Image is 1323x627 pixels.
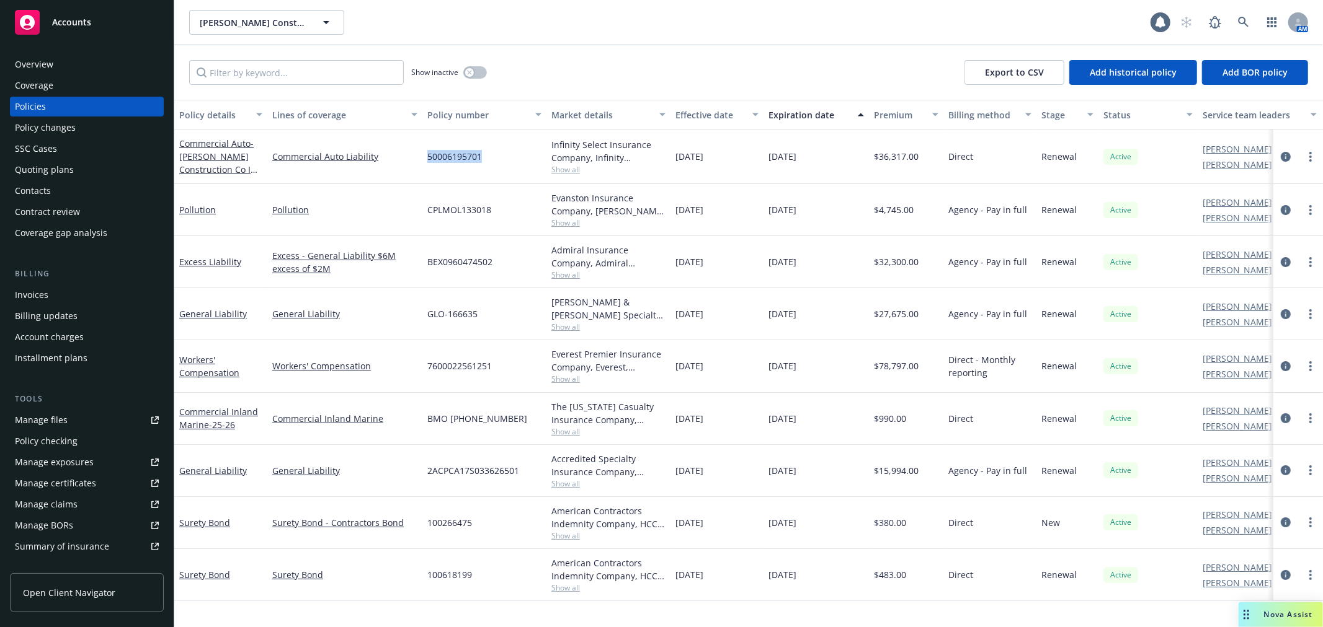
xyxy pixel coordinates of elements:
span: $483.00 [874,568,906,581]
div: Billing method [948,108,1018,121]
a: [PERSON_NAME] [1203,142,1272,156]
div: Installment plans [15,348,87,368]
div: American Contractors Indemnity Company, HCC Surety [551,504,666,530]
a: more [1303,568,1318,582]
span: [DATE] [768,307,796,320]
a: more [1303,411,1318,426]
a: Billing updates [10,306,164,326]
a: more [1303,307,1318,322]
a: circleInformation [1278,568,1293,582]
a: Manage exposures [10,452,164,472]
a: Excess Liability [179,256,241,268]
span: [DATE] [675,150,703,163]
span: Active [1108,151,1133,162]
span: $78,797.00 [874,359,919,372]
span: Renewal [1041,150,1077,163]
a: Manage certificates [10,473,164,493]
a: [PERSON_NAME] [1203,508,1272,521]
span: 7600022561251 [427,359,492,372]
a: Coverage gap analysis [10,223,164,243]
a: more [1303,463,1318,478]
div: Tools [10,393,164,405]
span: [DATE] [768,516,796,529]
a: Overview [10,55,164,74]
div: Expiration date [768,108,850,121]
a: more [1303,255,1318,270]
span: Active [1108,465,1133,476]
span: Active [1108,413,1133,424]
span: [DATE] [768,412,796,425]
a: circleInformation [1278,463,1293,478]
div: Policy changes [15,118,76,138]
span: Agency - Pay in full [948,203,1027,216]
div: The [US_STATE] Casualty Insurance Company, Liberty Mutual [551,400,666,426]
span: Active [1108,569,1133,581]
div: Billing updates [15,306,78,326]
a: Workers' Compensation [272,359,417,372]
button: Effective date [670,100,764,129]
span: Direct [948,568,973,581]
a: [PERSON_NAME] [1203,248,1272,261]
a: [PERSON_NAME] [1203,367,1272,380]
a: Invoices [10,285,164,305]
span: Show all [551,374,666,384]
div: Quoting plans [15,160,74,180]
input: Filter by keyword... [189,60,404,85]
span: Show all [551,426,666,437]
a: circleInformation [1278,255,1293,270]
button: Billing method [943,100,1036,129]
a: Start snowing [1174,10,1199,35]
span: 2ACPCA17S033626501 [427,464,519,477]
a: circleInformation [1278,307,1293,322]
a: Policy changes [10,118,164,138]
button: Nova Assist [1239,602,1323,627]
a: Excess - General Liability $6M excess of $2M [272,249,417,275]
span: [DATE] [768,150,796,163]
a: [PERSON_NAME] [1203,300,1272,313]
div: Market details [551,108,652,121]
span: Direct - Monthly reporting [948,353,1031,379]
a: Surety Bond [179,517,230,528]
span: Show all [551,270,666,280]
button: Policy number [422,100,546,129]
span: Active [1108,256,1133,268]
span: Export to CSV [985,66,1044,78]
div: Manage claims [15,494,78,514]
span: New [1041,516,1060,529]
button: Premium [869,100,943,129]
span: [DATE] [675,307,703,320]
div: Policies [15,97,46,116]
span: Show all [551,164,666,175]
div: Summary of insurance [15,537,109,556]
span: [DATE] [768,568,796,581]
span: Renewal [1041,568,1077,581]
div: Evanston Insurance Company, [PERSON_NAME] Insurance, Amwins [551,191,666,217]
a: SSC Cases [10,139,164,159]
span: 50006195701 [427,150,482,163]
a: Summary of insurance [10,537,164,556]
div: Manage BORs [15,515,73,535]
span: - 25-26 [209,419,235,431]
span: Active [1108,517,1133,528]
span: Add historical policy [1090,66,1177,78]
a: circleInformation [1278,203,1293,217]
span: [DATE] [675,203,703,216]
a: General Liability [179,308,247,320]
a: Surety Bond - Contractors Bond [272,516,417,529]
span: Show all [551,217,666,228]
a: [PERSON_NAME] [1203,419,1272,432]
a: Surety Bond [272,568,417,581]
div: American Contractors Indemnity Company, HCC Surety [551,556,666,582]
a: General Liability [272,307,417,320]
span: [DATE] [768,359,796,372]
a: more [1303,149,1318,164]
span: BMO [PHONE_NUMBER] [427,412,527,425]
span: Nova Assist [1264,609,1313,620]
a: more [1303,359,1318,374]
span: Active [1108,204,1133,216]
a: [PERSON_NAME] [1203,352,1272,365]
span: Direct [948,516,973,529]
a: [PERSON_NAME] [1203,404,1272,417]
span: Open Client Navigator [23,586,115,599]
